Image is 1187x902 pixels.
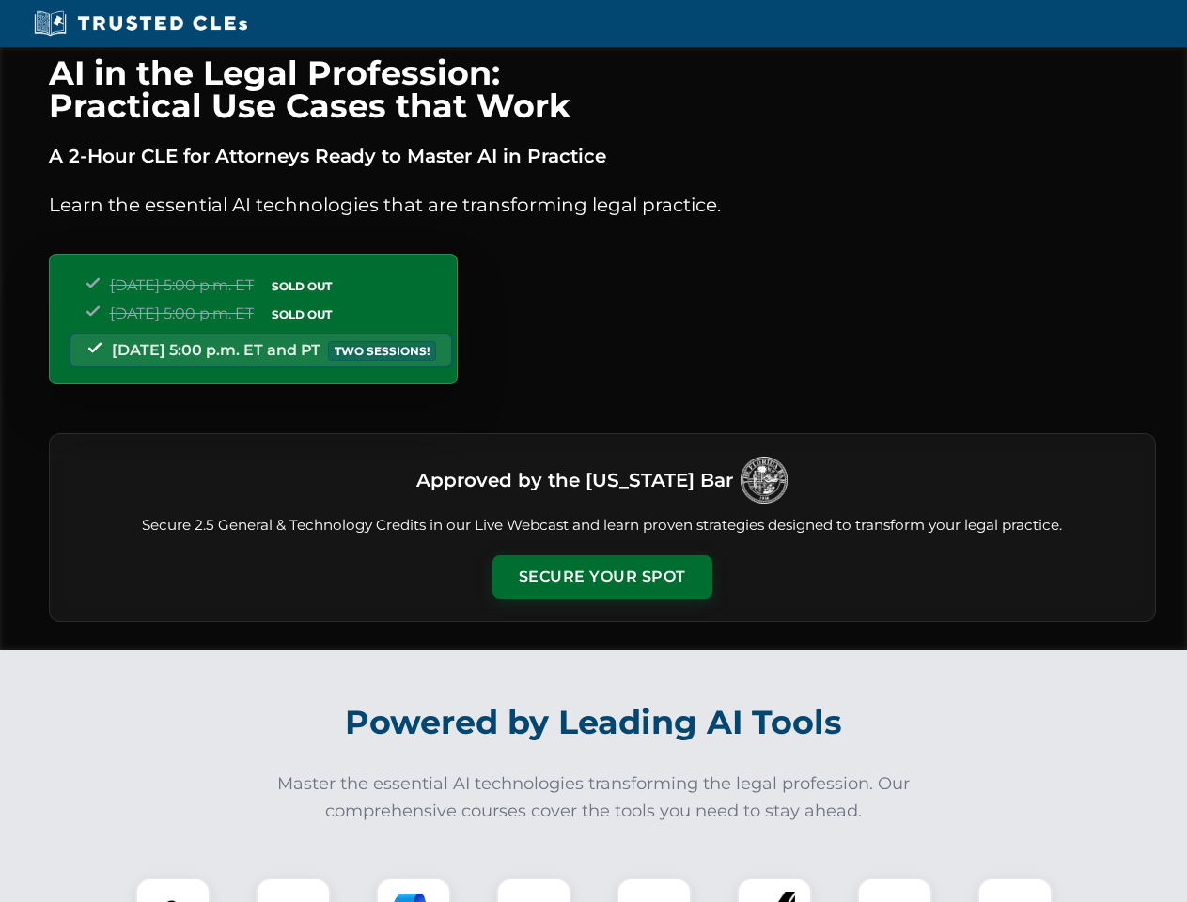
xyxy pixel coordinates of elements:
p: Secure 2.5 General & Technology Credits in our Live Webcast and learn proven strategies designed ... [72,515,1132,537]
span: SOLD OUT [265,304,338,324]
h1: AI in the Legal Profession: Practical Use Cases that Work [49,56,1156,122]
p: Learn the essential AI technologies that are transforming legal practice. [49,190,1156,220]
p: Master the essential AI technologies transforming the legal profession. Our comprehensive courses... [265,770,923,825]
h2: Powered by Leading AI Tools [73,690,1115,755]
button: Secure Your Spot [492,555,712,599]
h3: Approved by the [US_STATE] Bar [416,463,733,497]
img: Trusted CLEs [28,9,253,38]
span: [DATE] 5:00 p.m. ET [110,304,254,322]
span: SOLD OUT [265,276,338,296]
p: A 2-Hour CLE for Attorneys Ready to Master AI in Practice [49,141,1156,171]
img: Logo [741,457,788,504]
span: [DATE] 5:00 p.m. ET [110,276,254,294]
